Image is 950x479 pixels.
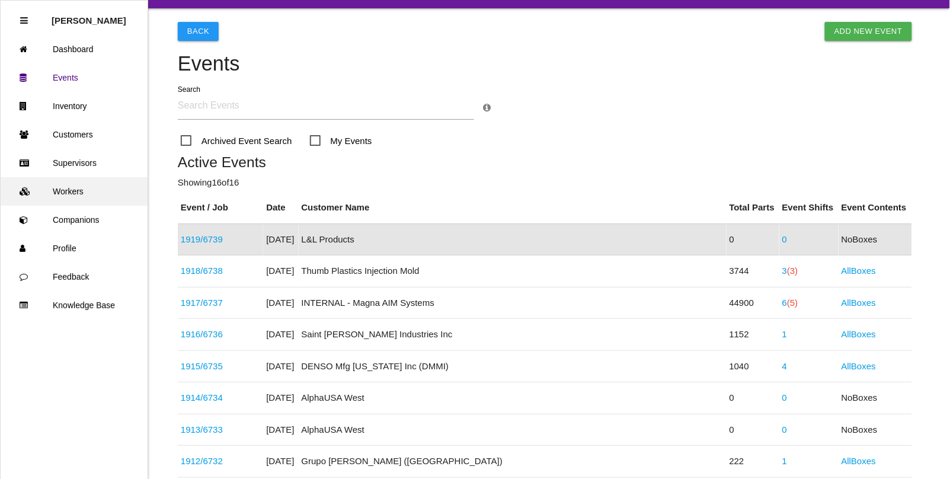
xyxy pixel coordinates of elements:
[181,298,223,308] a: 1917/6737
[263,382,298,414] td: [DATE]
[1,177,148,206] a: Workers
[181,392,223,403] a: 1914/6734
[181,391,260,405] div: S2700-00
[727,414,779,446] td: 0
[727,287,779,319] td: 44900
[839,192,912,223] th: Event Contents
[727,319,779,351] td: 1152
[181,234,223,244] a: 1919/6739
[839,382,912,414] td: No Boxes
[483,103,491,113] a: Search Info
[299,223,727,256] td: L&L Products
[1,149,148,177] a: Supervisors
[782,266,798,276] a: 3(3)
[782,392,787,403] a: 0
[1,263,148,291] a: Feedback
[782,456,787,466] a: 1
[782,298,798,308] a: 6(5)
[299,256,727,288] td: Thumb Plastics Injection Mold
[299,382,727,414] td: AlphaUSA West
[181,296,260,310] div: 2002007; 2002021
[263,287,298,319] td: [DATE]
[20,7,28,35] div: Close
[310,133,372,148] span: My Events
[782,329,787,339] a: 1
[782,424,787,435] a: 0
[263,446,298,478] td: [DATE]
[178,22,219,41] button: Back
[787,298,798,308] span: (5)
[299,287,727,319] td: INTERNAL - Magna AIM Systems
[727,350,779,382] td: 1040
[181,329,223,339] a: 1916/6736
[263,319,298,351] td: [DATE]
[263,256,298,288] td: [DATE]
[782,361,787,371] a: 4
[1,291,148,320] a: Knowledge Base
[181,361,223,371] a: 1915/6735
[178,154,912,170] h5: Active Events
[842,298,876,308] a: AllBoxes
[839,223,912,256] td: No Boxes
[178,176,912,190] p: Showing 16 of 16
[181,266,223,276] a: 1918/6738
[299,319,727,351] td: Saint [PERSON_NAME] Industries Inc
[727,223,779,256] td: 0
[787,266,798,276] span: (3)
[727,382,779,414] td: 0
[299,350,727,382] td: DENSO Mfg [US_STATE] Inc (DMMI)
[181,360,260,373] div: WS ECM Hose Clamp
[178,53,912,75] h4: Events
[727,192,779,223] th: Total Parts
[842,456,876,466] a: AllBoxes
[181,233,260,247] div: K4036AC1HC (61492)
[299,446,727,478] td: Grupo [PERSON_NAME] ([GEOGRAPHIC_DATA])
[178,192,263,223] th: Event / Job
[782,234,787,244] a: 0
[181,424,223,435] a: 1913/6733
[178,84,200,95] label: Search
[1,234,148,263] a: Profile
[263,192,298,223] th: Date
[263,350,298,382] td: [DATE]
[842,266,876,276] a: AllBoxes
[842,329,876,339] a: AllBoxes
[842,361,876,371] a: AllBoxes
[52,7,126,25] p: Rosie Blandino
[1,63,148,92] a: Events
[299,414,727,446] td: AlphaUSA West
[263,223,298,256] td: [DATE]
[1,92,148,120] a: Inventory
[727,256,779,288] td: 3744
[839,414,912,446] td: No Boxes
[181,423,260,437] div: S1638
[1,206,148,234] a: Companions
[181,133,292,148] span: Archived Event Search
[299,192,727,223] th: Customer Name
[181,328,260,341] div: 68403783AB
[825,22,912,41] a: Add New Event
[779,192,839,223] th: Event Shifts
[727,446,779,478] td: 222
[181,264,260,278] div: CK41-V101W20
[1,120,148,149] a: Customers
[263,414,298,446] td: [DATE]
[1,35,148,63] a: Dashboard
[178,92,474,120] input: Search Events
[181,455,260,468] div: Counsels
[181,456,223,466] a: 1912/6732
